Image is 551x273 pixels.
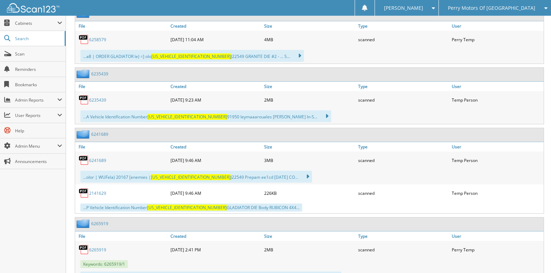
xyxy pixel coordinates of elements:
[75,82,169,91] a: File
[15,112,57,118] span: User Reports
[169,186,262,200] div: [DATE] 9:46 AM
[80,171,312,183] div: ...olor | WUFela) 20167 [enemies | J22549 Prepam ee1cd [DATE] CO...
[169,142,262,152] a: Created
[356,32,450,46] div: scanned
[91,71,108,77] a: 6235439
[80,204,302,212] div: ...P Vehicle Identification Number GLADIATOR DIE Body RUBICON 4X4...
[15,66,62,72] span: Reminders
[450,186,544,200] div: Temp Person
[79,155,89,165] img: PDF.png
[356,82,450,91] a: Type
[80,260,128,268] span: Keywords: 6265919/1
[15,158,62,164] span: Announcements
[262,32,356,46] div: 4MB
[79,244,89,255] img: PDF.png
[169,82,262,91] a: Created
[151,174,231,180] span: [US_VEHICLE_IDENTIFICATION_NUMBER]
[262,231,356,241] a: Size
[450,243,544,257] div: Perry Temp
[7,3,59,13] img: scan123-logo-white.svg
[356,142,450,152] a: Type
[450,153,544,167] div: Temp Person
[450,142,544,152] a: User
[448,6,535,10] span: Perry Motors Of [GEOGRAPHIC_DATA]
[89,37,106,43] a: 6258579
[262,243,356,257] div: 2MB
[15,36,61,42] span: Search
[15,20,57,26] span: Cabinets
[450,82,544,91] a: User
[79,188,89,198] img: PDF.png
[356,231,450,241] a: Type
[151,53,231,59] span: [US_VEHICLE_IDENTIFICATION_NUMBER]
[15,82,62,88] span: Bookmarks
[450,231,544,241] a: User
[262,82,356,91] a: Size
[80,110,331,122] div: ...A Vehicle Identification Number 91950 leymaaarouales [PERSON_NAME] In-S...
[77,130,91,139] img: folder2.png
[450,93,544,107] div: Temp Person
[169,93,262,107] div: [DATE] 9:23 AM
[79,34,89,45] img: PDF.png
[75,21,169,31] a: File
[77,69,91,78] img: folder2.png
[262,21,356,31] a: Size
[169,243,262,257] div: [DATE] 2:41 PM
[356,93,450,107] div: scanned
[450,32,544,46] div: Perry Temp
[147,114,227,120] span: [US_VEHICLE_IDENTIFICATION_NUMBER]
[384,6,423,10] span: [PERSON_NAME]
[262,153,356,167] div: 3MB
[15,128,62,134] span: Help
[91,221,108,227] a: 6265919
[89,247,106,253] a: 6265919
[450,21,544,31] a: User
[15,143,57,149] span: Admin Menu
[356,21,450,31] a: Type
[89,157,106,163] a: 6241689
[262,186,356,200] div: 226KB
[89,97,106,103] a: 6235439
[91,131,108,137] a: 6241689
[75,142,169,152] a: File
[169,21,262,31] a: Created
[356,153,450,167] div: scanned
[79,95,89,105] img: PDF.png
[80,50,304,62] div: ...a8 | ORDER GLADIATOR le) =] olo J22549 GRANITE DIE #2 - ... S...
[147,205,227,211] span: [US_VEHICLE_IDENTIFICATION_NUMBER]
[262,142,356,152] a: Size
[77,219,91,228] img: folder2.png
[356,243,450,257] div: scanned
[356,186,450,200] div: scanned
[89,190,106,196] a: 2141629
[169,32,262,46] div: [DATE] 11:04 AM
[262,93,356,107] div: 2MB
[15,97,57,103] span: Admin Reports
[169,153,262,167] div: [DATE] 9:46 AM
[15,51,62,57] span: Scan
[75,231,169,241] a: File
[169,231,262,241] a: Created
